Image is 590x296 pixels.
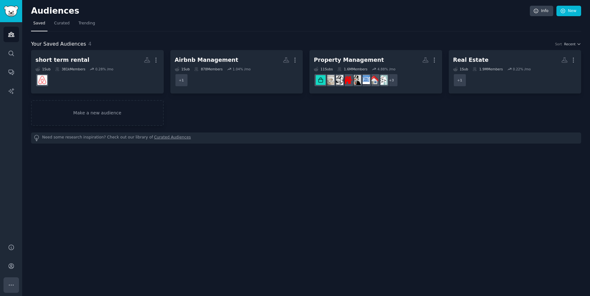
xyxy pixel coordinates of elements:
[31,132,581,144] div: Need some research inspiration? Check out our library of
[453,67,468,71] div: 1 Sub
[314,67,333,71] div: 11 Sub s
[378,75,388,85] img: OntarioLandlord
[325,75,334,85] img: Apartmentliving
[54,21,70,26] span: Curated
[314,56,384,64] div: Property Management
[35,67,51,71] div: 1 Sub
[369,75,379,85] img: HousingUK
[337,67,367,71] div: 1.6M Members
[194,67,223,71] div: 878 Members
[55,67,86,71] div: 381k Members
[31,50,164,93] a: short term rental1Sub381kMembers0.28% /moAirBnB
[555,42,562,46] div: Sort
[95,67,113,71] div: 0.28 % /mo
[530,6,553,16] a: Info
[564,42,581,46] button: Recent
[31,40,86,48] span: Your Saved Audiences
[453,74,466,87] div: + 1
[175,56,238,64] div: Airbnb Management
[385,74,398,87] div: + 3
[52,18,72,31] a: Curated
[556,6,581,16] a: New
[79,21,95,26] span: Trending
[37,75,47,85] img: AirBnB
[31,18,48,31] a: Saved
[513,67,531,71] div: 0.22 % /mo
[360,75,370,85] img: renting
[377,67,396,71] div: 4.88 % /mo
[333,75,343,85] img: Renters
[4,6,18,17] img: GummySearch logo
[351,75,361,85] img: LandlordLove
[76,18,97,31] a: Trending
[232,67,251,71] div: 1.04 % /mo
[342,75,352,85] img: uklandlords
[473,67,503,71] div: 1.9M Members
[35,56,89,64] div: short term rental
[316,75,326,85] img: PropertyManagement
[564,42,575,46] span: Recent
[309,50,442,93] a: Property Management11Subs1.6MMembers4.88% /mo+3OntarioLandlordHousingUKrentingLandlordLoveuklandl...
[31,100,164,126] a: Make a new audience
[33,21,45,26] span: Saved
[175,74,188,87] div: + 1
[449,50,581,93] a: Real Estate1Sub1.9MMembers0.22% /mo+1
[453,56,489,64] div: Real Estate
[170,50,303,93] a: Airbnb Management1Sub878Members1.04% /mo+1
[88,41,92,47] span: 4
[154,135,191,141] a: Curated Audiences
[175,67,190,71] div: 1 Sub
[31,6,530,16] h2: Audiences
